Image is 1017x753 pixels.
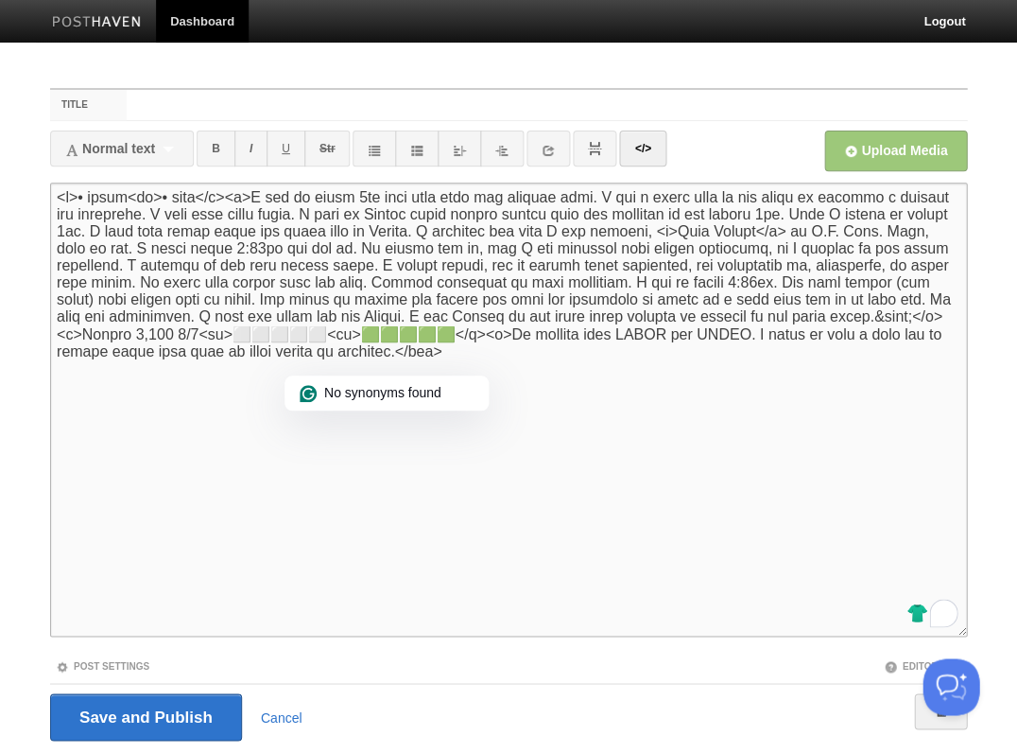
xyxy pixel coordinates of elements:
[50,693,242,741] input: Save and Publish
[588,142,601,155] img: pagebreak-icon.png
[52,16,142,30] img: Posthaven-bar
[197,131,235,166] a: B
[234,131,267,166] a: I
[50,183,967,637] textarea: To enrich screen reader interactions, please activate Accessibility in Grammarly extension settings
[267,131,305,166] a: U
[50,90,127,120] label: Title
[261,709,302,725] a: Cancel
[319,142,336,155] del: Str
[922,658,979,715] iframe: Help Scout Beacon - Open
[65,141,155,156] span: Normal text
[884,660,961,671] a: Editor Tips
[619,131,665,166] a: </>
[304,131,351,166] a: Str
[56,660,149,671] a: Post Settings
